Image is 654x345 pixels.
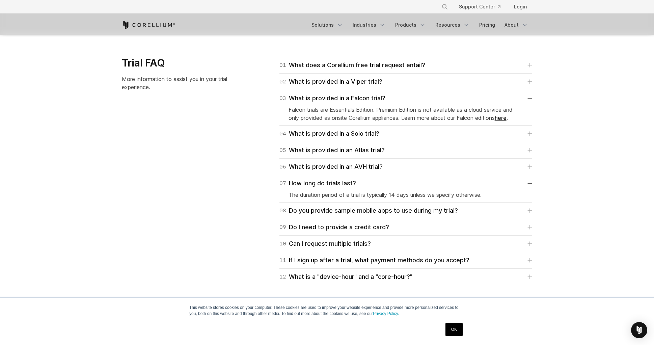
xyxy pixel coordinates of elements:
[279,206,286,215] span: 08
[279,222,532,232] a: 09Do I need to provide a credit card?
[279,179,286,188] span: 07
[279,162,286,171] span: 06
[439,1,451,13] button: Search
[279,206,458,215] div: Do you provide sample mobile apps to use during my trial?
[279,162,383,171] div: What is provided in an AVH trial?
[279,206,532,215] a: 08Do you provide sample mobile apps to use during my trial?
[279,94,385,103] div: What is provided in a Falcon trial?
[279,60,425,70] div: What does a Corellium free trial request entail?
[279,60,532,70] a: 01What does a Corellium free trial request entail?
[279,77,286,86] span: 02
[307,19,532,31] div: Navigation Menu
[431,19,474,31] a: Resources
[279,94,532,103] a: 03What is provided in a Falcon trial?
[433,1,532,13] div: Navigation Menu
[279,145,532,155] a: 05What is provided in an Atlas trial?
[279,239,371,248] div: Can I request multiple trials?
[279,272,532,282] a: 12What is a "device-hour" and a "core-hour?"
[454,1,506,13] a: Support Center
[279,60,286,70] span: 01
[475,19,499,31] a: Pricing
[500,19,532,31] a: About
[279,129,532,138] a: 04What is provided in a Solo trial?
[122,75,240,91] p: More information to assist you in your trial experience.
[279,256,469,265] div: If I sign up after a trial, what payment methods do you accept?
[289,106,523,122] p: Falcon trials are Essentials Edition. Premium Edition is not available as a cloud service and onl...
[279,222,286,232] span: 09
[279,222,389,232] div: Do I need to provide a credit card?
[373,311,399,316] a: Privacy Policy.
[279,145,286,155] span: 05
[445,323,463,336] a: OK
[509,1,532,13] a: Login
[122,57,240,70] h3: Trial FAQ
[307,19,347,31] a: Solutions
[279,272,412,282] div: What is a "device-hour" and a "core-hour?"
[279,256,532,265] a: 11If I sign up after a trial, what payment methods do you accept?
[189,304,465,317] p: This website stores cookies on your computer. These cookies are used to improve your website expe...
[495,114,507,121] a: here
[279,162,532,171] a: 06What is provided in an AVH trial?
[279,179,532,188] a: 07How long do trials last?
[349,19,390,31] a: Industries
[279,272,286,282] span: 12
[279,239,532,248] a: 10Can I request multiple trials?
[279,179,356,188] div: How long do trials last?
[289,191,523,199] p: The duration period of a trial is typically 14 days unless we specify otherwise.
[279,145,385,155] div: What is provided in an Atlas trial?
[279,256,286,265] span: 11
[279,239,286,248] span: 10
[279,129,286,138] span: 04
[279,77,532,86] a: 02What is provided in a Viper trial?
[279,129,379,138] div: What is provided in a Solo trial?
[631,322,647,338] div: Open Intercom Messenger
[122,21,175,29] a: Corellium Home
[391,19,430,31] a: Products
[279,94,286,103] span: 03
[279,77,382,86] div: What is provided in a Viper trial?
